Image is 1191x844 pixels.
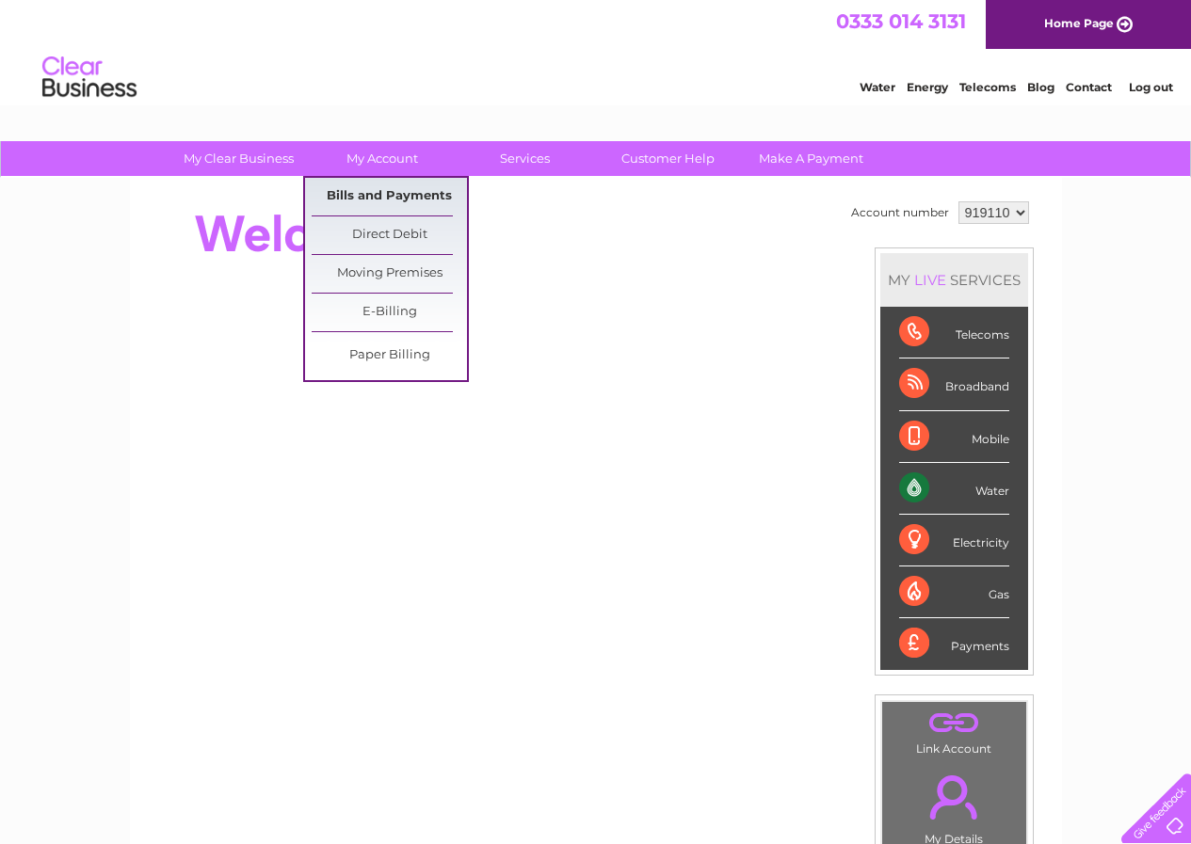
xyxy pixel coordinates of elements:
[152,10,1041,91] div: Clear Business is a trading name of Verastar Limited (registered in [GEOGRAPHIC_DATA] No. 3667643...
[836,9,966,33] a: 0333 014 3131
[161,141,316,176] a: My Clear Business
[899,566,1009,618] div: Gas
[899,307,1009,358] div: Telecoms
[881,701,1027,760] td: Link Account
[910,271,950,289] div: LIVE
[880,253,1028,307] div: MY SERVICES
[1129,80,1173,94] a: Log out
[733,141,889,176] a: Make A Payment
[899,618,1009,669] div: Payments
[907,80,948,94] a: Energy
[899,463,1009,515] div: Water
[899,411,1009,463] div: Mobile
[312,255,467,293] a: Moving Premises
[899,515,1009,566] div: Electricity
[312,216,467,254] a: Direct Debit
[887,707,1022,740] a: .
[312,337,467,374] a: Paper Billing
[312,178,467,215] a: Bills and Payments
[860,80,895,94] a: Water
[447,141,603,176] a: Services
[41,49,137,106] img: logo.png
[959,80,1016,94] a: Telecoms
[312,294,467,331] a: E-Billing
[304,141,459,176] a: My Account
[590,141,746,176] a: Customer Help
[887,764,1022,830] a: .
[899,358,1009,410] div: Broadband
[1066,80,1112,94] a: Contact
[1027,80,1054,94] a: Blog
[846,197,954,229] td: Account number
